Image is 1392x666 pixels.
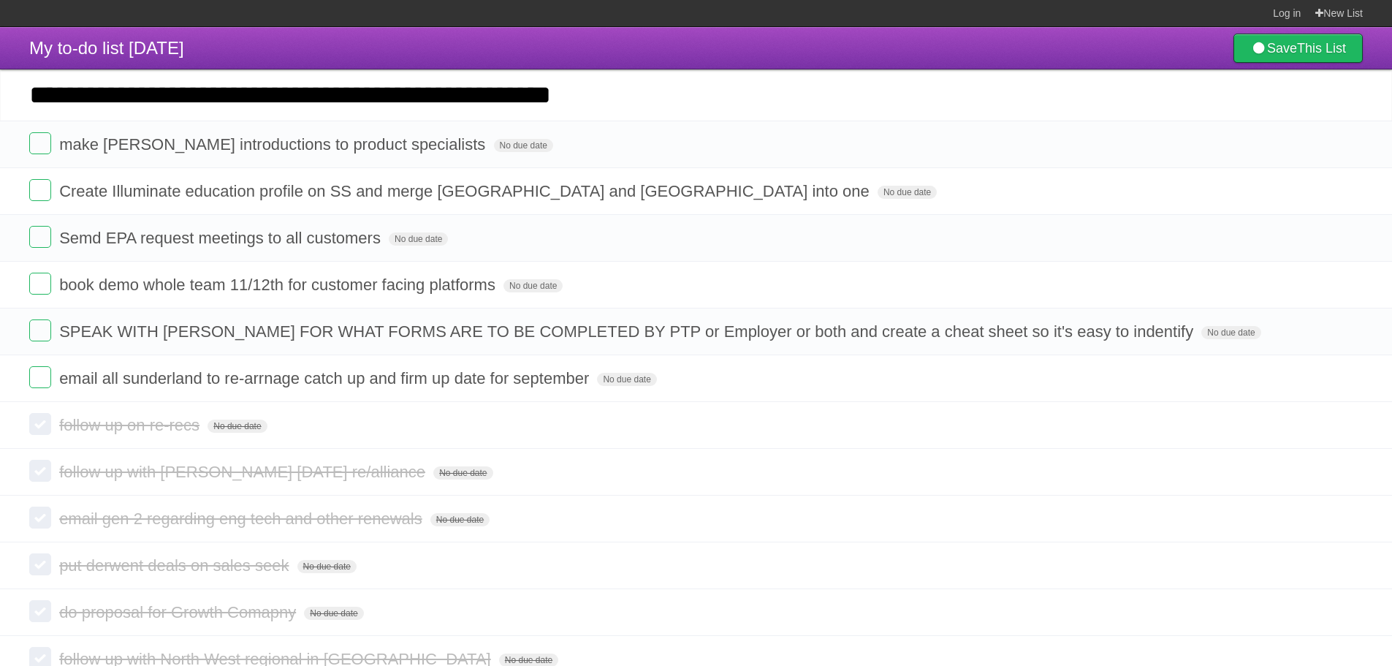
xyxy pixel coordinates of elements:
[29,507,51,529] label: Done
[29,460,51,482] label: Done
[59,510,426,528] span: email gen 2 regarding eng tech and other renewals
[29,413,51,435] label: Done
[59,463,429,481] span: follow up with [PERSON_NAME] [DATE] re/alliance
[208,420,267,433] span: No due date
[433,466,492,480] span: No due date
[59,276,499,294] span: book demo whole team 11/12th for customer facing platforms
[29,226,51,248] label: Done
[297,560,357,573] span: No due date
[29,132,51,154] label: Done
[59,322,1197,341] span: SPEAK WITH [PERSON_NAME] FOR WHAT FORMS ARE TO BE COMPLETED BY PTP or Employer or both and create...
[59,135,489,154] span: make [PERSON_NAME] introductions to product specialists
[59,556,292,575] span: put derwent deals on sales seek
[304,607,363,620] span: No due date
[59,369,593,387] span: email all sunderland to re-arrnage catch up and firm up date for september
[389,232,448,246] span: No due date
[59,182,873,200] span: Create Illuminate education profile on SS and merge [GEOGRAPHIC_DATA] and [GEOGRAPHIC_DATA] into one
[430,513,490,526] span: No due date
[29,553,51,575] label: Done
[1201,326,1260,339] span: No due date
[59,229,384,247] span: Semd EPA request meetings to all customers
[1233,34,1363,63] a: SaveThis List
[29,273,51,295] label: Done
[29,600,51,622] label: Done
[29,179,51,201] label: Done
[878,186,937,199] span: No due date
[1297,41,1346,56] b: This List
[597,373,656,386] span: No due date
[29,366,51,388] label: Done
[29,319,51,341] label: Done
[59,603,300,621] span: do proposal for Growth Comapny
[494,139,553,152] span: No due date
[59,416,203,434] span: follow up on re-recs
[503,279,563,292] span: No due date
[29,38,184,58] span: My to-do list [DATE]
